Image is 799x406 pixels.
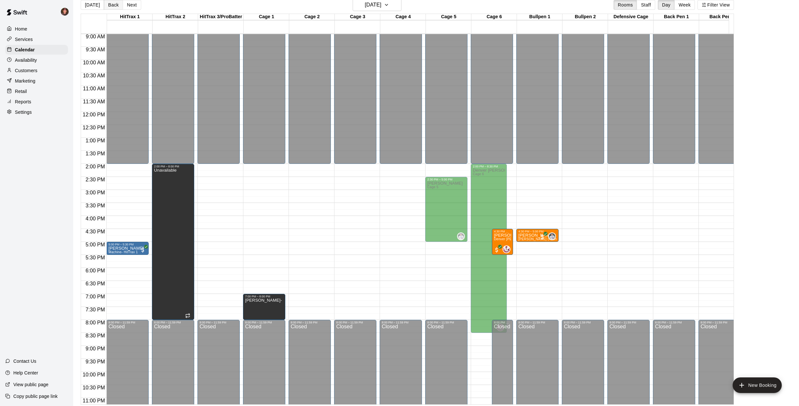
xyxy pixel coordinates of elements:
div: Back Pen 2 [699,14,745,20]
div: 8:00 PM – 11:59 PM [199,321,238,324]
div: 2:30 PM – 5:00 PM [427,178,466,181]
span: 3:00 PM [84,190,107,195]
div: Cage 6 [471,14,517,20]
div: Bullpen 2 [562,14,608,20]
a: Marketing [5,76,68,86]
span: 6:00 PM [84,268,107,273]
div: 8:00 PM – 11:59 PM [518,321,557,324]
div: 8:00 PM – 11:59 PM [336,321,374,324]
span: All customers have paid [539,234,546,240]
button: add [733,377,782,393]
p: Availability [15,57,37,63]
div: 4:30 PM – 5:00 PM [518,230,557,233]
div: 2:00 PM – 8:30 PM: Available [471,164,507,333]
p: View public page [13,381,48,388]
span: 9:00 PM [84,346,107,351]
span: All customers have paid [140,247,146,253]
span: Denver [PERSON_NAME] 1 HR (Hitting, Infield) [494,237,568,241]
a: Services [5,34,68,44]
div: 8:00 PM – 11:59 PM [108,321,147,324]
p: Copy public page link [13,393,58,399]
span: 11:00 PM [81,398,106,403]
a: Customers [5,66,68,75]
span: 6:30 PM [84,281,107,286]
p: Customers [15,67,37,74]
span: 2:00 PM [84,164,107,169]
span: 5:30 PM [84,255,107,260]
a: Calendar [5,45,68,55]
p: Contact Us [13,358,36,364]
div: 5:00 PM – 5:30 PM [108,243,147,246]
span: 11:30 AM [81,99,107,104]
p: Marketing [15,78,35,84]
div: 2:00 PM – 8:00 PM: Unavailable [152,164,194,320]
div: 7:00 PM – 8:00 PM: Aadland- Blaze [243,294,285,320]
a: Home [5,24,68,34]
span: Denver Blinn [505,245,510,253]
span: 5:00 PM [84,242,107,247]
img: Kyal Williams [549,233,555,240]
div: Cage 1 [244,14,289,20]
div: 8:00 PM – 11:59 PM [382,321,420,324]
div: 7:00 PM – 8:00 PM [245,295,283,298]
span: 10:00 PM [81,372,106,377]
p: Calendar [15,46,35,53]
span: 4:30 PM [84,229,107,234]
h6: [DATE] [365,0,381,9]
p: Home [15,26,27,32]
span: 1:30 PM [84,151,107,156]
div: 4:30 PM – 5:30 PM: Gordy Bartsh [492,229,513,255]
span: Machine- HitTrax 1 [108,250,138,254]
div: Kyal Williams [457,232,465,240]
div: HitTrax 1 [107,14,153,20]
span: All customers have paid [494,247,500,253]
p: Settings [15,109,32,115]
div: 8:00 PM – 11:59 PM [700,321,739,324]
span: 12:00 PM [81,112,106,117]
div: 8:00 PM – 11:59 PM [291,321,329,324]
div: Cage 4 [380,14,426,20]
span: 12:30 PM [81,125,106,130]
span: 9:30 AM [84,47,107,52]
span: 2:30 PM [84,177,107,182]
span: 10:30 AM [81,73,107,78]
div: 4:30 PM – 5:00 PM: Kyal Williams (Hitting, Infield, Pitching) (30 Min) [516,229,559,242]
span: 9:30 PM [84,359,107,364]
p: Retail [15,88,27,95]
div: 8:00 PM – 11:59 PM [494,321,511,324]
span: 8:00 PM [84,320,107,325]
div: 4:30 PM – 5:30 PM [494,230,511,233]
span: 7:00 PM [84,294,107,299]
div: 2:30 PM – 5:00 PM: Available [425,177,467,242]
div: 2:00 PM – 8:30 PM [473,165,505,168]
span: Cage 5 [427,185,438,189]
div: Defensive Cage [608,14,654,20]
img: Denver Blinn [503,246,510,253]
span: Kyal Williams [551,232,556,240]
a: Retail [5,86,68,96]
a: Reports [5,97,68,107]
span: 1:00 PM [84,138,107,143]
span: 4:00 PM [84,216,107,221]
div: Bullpen 1 [517,14,562,20]
span: Cage 6 [473,172,484,176]
div: Denver Blinn [503,245,510,253]
div: 8:00 PM – 11:59 PM [609,321,648,324]
span: 10:00 AM [81,60,107,65]
p: Services [15,36,33,43]
span: 11:00 AM [81,86,107,91]
a: Availability [5,55,68,65]
div: 2:00 PM – 8:00 PM [154,165,192,168]
div: 5:00 PM – 5:30 PM: Kyle Richardson [106,242,149,255]
div: HitTrax 3/ProBatter [198,14,244,20]
a: Settings [5,107,68,117]
div: Cage 2 [289,14,335,20]
div: Mike Skogen [60,5,73,18]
